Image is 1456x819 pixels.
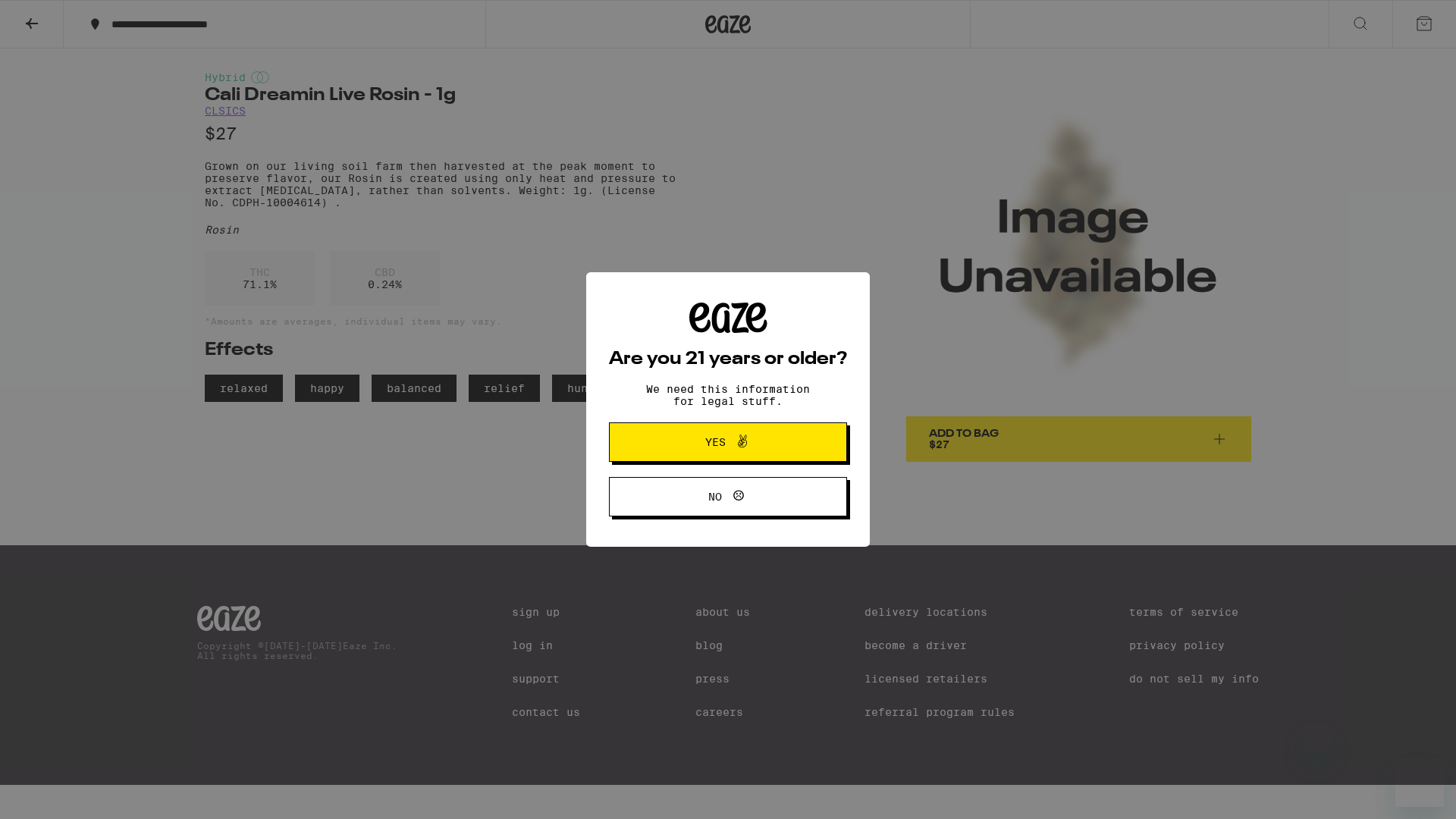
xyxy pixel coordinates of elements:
[609,350,847,369] h2: Are you 21 years or older?
[705,437,726,447] span: Yes
[1395,758,1444,807] iframe: Button to launch messaging window
[633,383,823,407] p: We need this information for legal stuff.
[708,491,722,502] span: No
[609,422,847,462] button: Yes
[1301,722,1332,752] iframe: Close message
[609,477,847,516] button: No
